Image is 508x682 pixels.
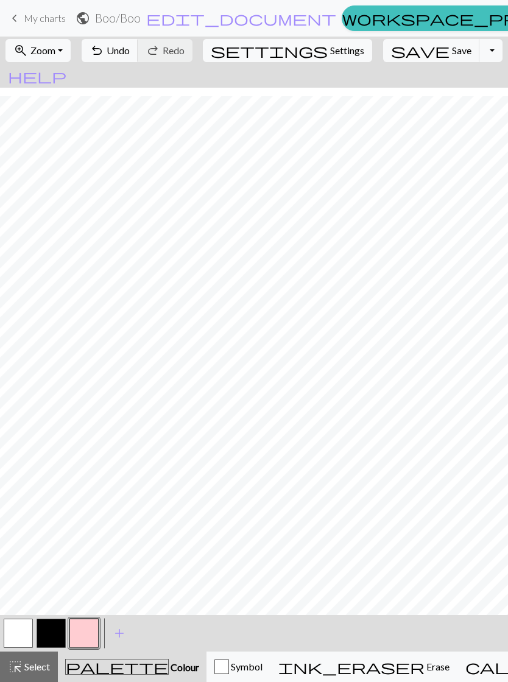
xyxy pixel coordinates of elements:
button: SettingsSettings [203,39,372,62]
span: zoom_in [13,42,28,59]
button: Colour [58,652,206,682]
span: Colour [169,661,199,673]
span: help [8,68,66,85]
span: Save [452,44,471,56]
span: keyboard_arrow_left [7,10,22,27]
span: public [76,10,90,27]
span: Zoom [30,44,55,56]
span: save [391,42,450,59]
button: Zoom [5,39,71,62]
span: Settings [330,43,364,58]
span: palette [66,658,168,675]
button: Erase [270,652,457,682]
button: Symbol [206,652,270,682]
span: Select [23,661,50,672]
span: Symbol [229,661,263,672]
span: My charts [24,12,66,24]
button: Undo [82,39,138,62]
span: ink_eraser [278,658,425,675]
span: Undo [107,44,130,56]
span: Erase [425,661,450,672]
h2: Boo / Boo [95,11,141,25]
button: Save [383,39,480,62]
i: Settings [211,43,328,58]
span: add [112,625,127,642]
span: edit_document [146,10,336,27]
a: My charts [7,8,66,29]
span: settings [211,42,328,59]
span: highlight_alt [8,658,23,675]
span: undo [90,42,104,59]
